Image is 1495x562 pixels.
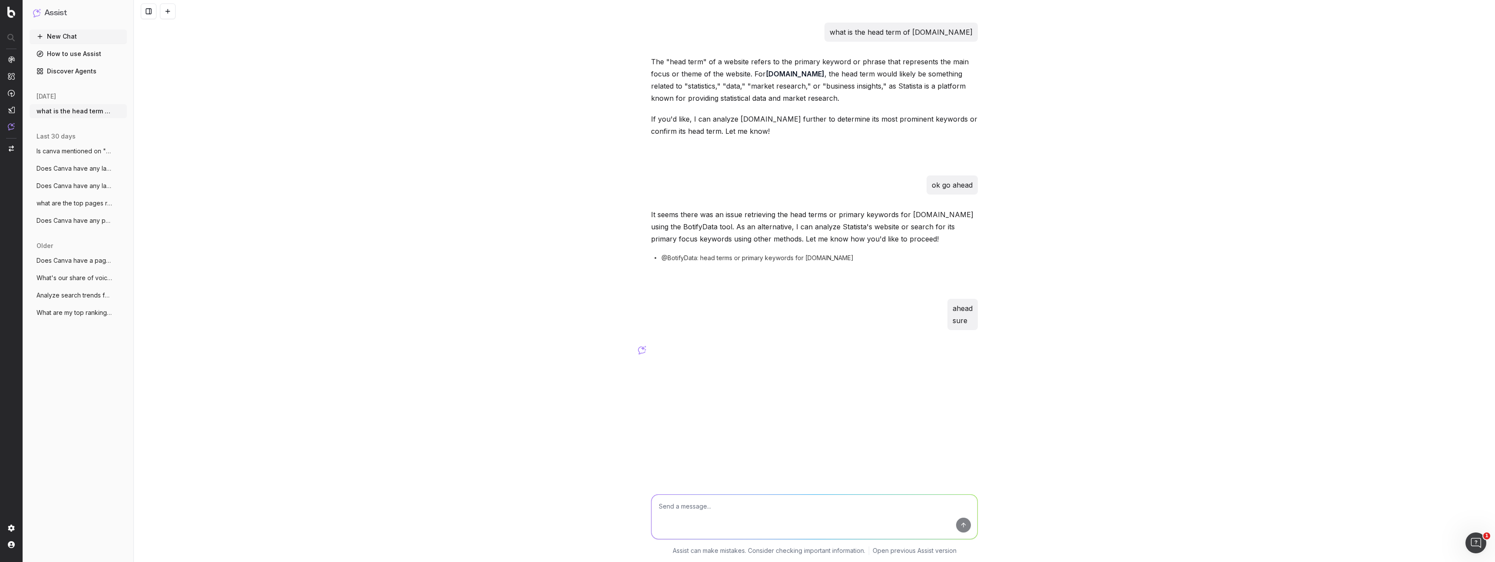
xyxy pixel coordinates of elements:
[8,106,15,113] img: Studio
[30,306,127,320] button: What are my top ranking pages?
[638,346,646,354] img: Botify assist logo
[37,199,113,208] span: what are the top pages ranking for "busi
[37,274,113,282] span: What's our share of voice on ChatGPT for
[830,26,973,38] p: what is the head term of [DOMAIN_NAME]
[932,179,973,191] p: ok go ahead
[37,92,56,101] span: [DATE]
[8,89,15,97] img: Activation
[37,132,76,141] span: last 30 days
[37,308,113,317] span: What are my top ranking pages?
[30,288,127,302] button: Analyze search trends for: ai image gene
[33,9,41,17] img: Assist
[30,162,127,175] button: Does Canva have any landing pages target
[873,546,957,555] a: Open previous Assist version
[766,69,824,78] strong: [DOMAIN_NAME]
[651,113,978,137] p: If you'd like, I can analyze [DOMAIN_NAME] further to determine its most prominent keywords or co...
[30,144,127,158] button: Is canva mentioned on "ai image generato
[30,30,127,43] button: New Chat
[37,291,113,300] span: Analyze search trends for: ai image gene
[8,73,15,80] img: Intelligence
[37,182,113,190] span: Does Canva have any landing pages target
[8,541,15,548] img: My account
[651,208,978,245] p: It seems there was an issue retrieving the head terms or primary keywords for [DOMAIN_NAME] using...
[37,147,113,155] span: Is canva mentioned on "ai image generato
[30,254,127,268] button: Does Canva have a page exist and rank fo
[7,7,15,18] img: Botify logo
[1465,532,1486,553] iframe: Intercom live chat
[30,64,127,78] a: Discover Agents
[651,56,978,104] p: The "head term" of a website refers to the primary keyword or phrase that represents the main foc...
[8,123,15,130] img: Assist
[30,179,127,193] button: Does Canva have any landing pages target
[37,164,113,173] span: Does Canva have any landing pages target
[37,256,113,265] span: Does Canva have a page exist and rank fo
[1483,532,1490,539] span: 1
[30,271,127,285] button: What's our share of voice on ChatGPT for
[8,525,15,532] img: Setting
[30,214,127,228] button: Does Canva have any pages ranking for "A
[30,196,127,210] button: what are the top pages ranking for "busi
[9,145,14,152] img: Switch project
[37,107,113,116] span: what is the head term of [DOMAIN_NAME]
[661,254,854,262] span: @BotifyData: head terms or primary keywords for [DOMAIN_NAME]
[30,104,127,118] button: what is the head term of [DOMAIN_NAME]
[37,241,53,250] span: older
[953,302,973,327] p: ahead sure
[33,7,123,19] button: Assist
[8,56,15,63] img: Analytics
[673,546,865,555] p: Assist can make mistakes. Consider checking important information.
[37,216,113,225] span: Does Canva have any pages ranking for "A
[44,7,67,19] h1: Assist
[30,47,127,61] a: How to use Assist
